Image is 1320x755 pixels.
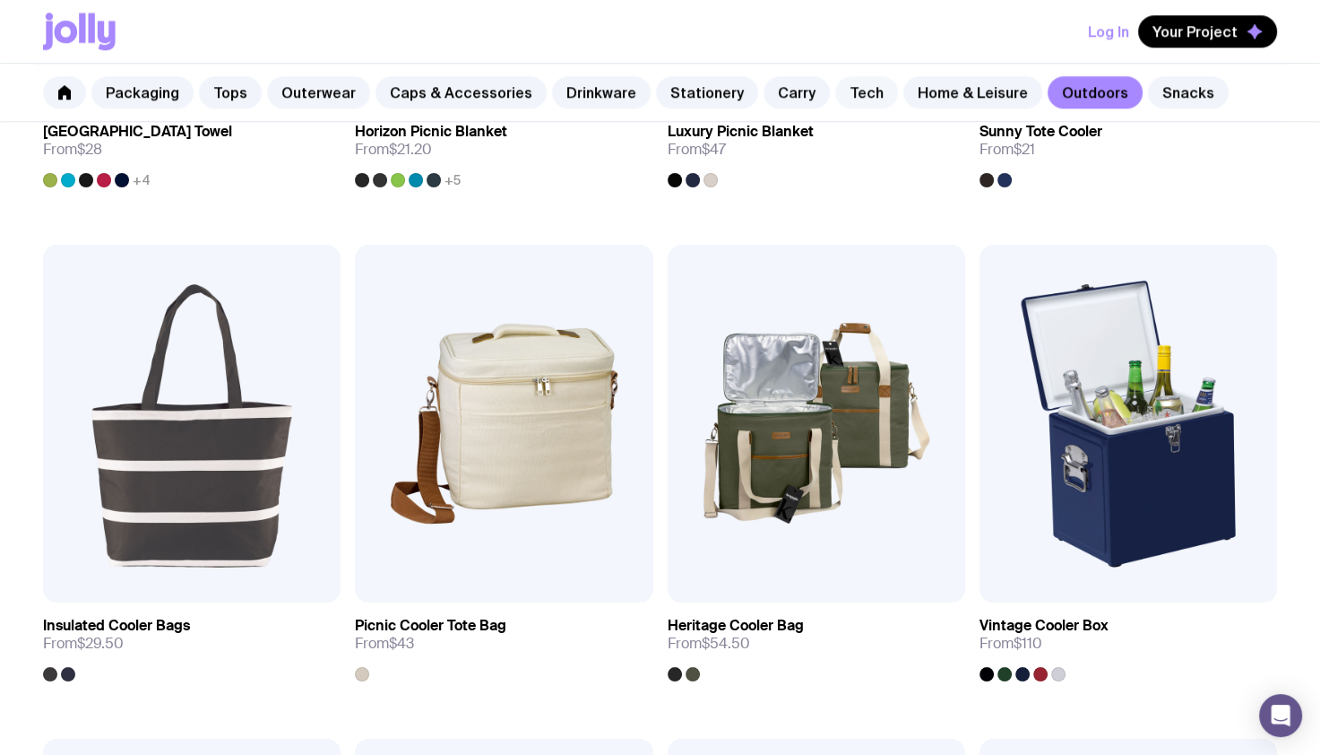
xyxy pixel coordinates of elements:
a: Horizon Picnic BlanketFrom$21.20+5 [355,108,652,187]
span: $21.20 [389,140,432,159]
a: Snacks [1148,76,1229,108]
span: $47 [702,140,726,159]
a: Caps & Accessories [375,76,547,108]
span: From [668,141,726,159]
span: $29.50 [77,634,124,653]
span: $28 [77,140,102,159]
h3: Luxury Picnic Blanket [668,123,814,141]
span: From [355,141,432,159]
h3: Insulated Cooler Bags [43,617,190,635]
a: Sunny Tote CoolerFrom$21 [979,108,1277,187]
h3: Heritage Cooler Bag [668,617,804,635]
span: From [43,635,124,653]
span: +5 [444,173,461,187]
span: From [43,141,102,159]
span: +4 [133,173,151,187]
a: Home & Leisure [903,76,1042,108]
span: From [979,635,1042,653]
h3: Sunny Tote Cooler [979,123,1102,141]
a: Drinkware [552,76,651,108]
a: Outdoors [1048,76,1143,108]
h3: Vintage Cooler Box [979,617,1109,635]
a: Luxury Picnic BlanketFrom$47 [668,108,965,187]
a: Outerwear [267,76,370,108]
span: $54.50 [702,634,750,653]
span: From [979,141,1035,159]
h3: Picnic Cooler Tote Bag [355,617,506,635]
button: Your Project [1138,15,1277,48]
span: $43 [389,634,414,653]
a: Vintage Cooler BoxFrom$110 [979,603,1277,681]
h3: [GEOGRAPHIC_DATA] Towel [43,123,232,141]
a: Heritage Cooler BagFrom$54.50 [668,603,965,681]
a: Tech [835,76,898,108]
span: From [355,635,414,653]
h3: Horizon Picnic Blanket [355,123,507,141]
a: Packaging [91,76,194,108]
button: Log In [1088,15,1129,48]
span: Your Project [1152,22,1238,40]
a: Insulated Cooler BagsFrom$29.50 [43,603,341,681]
a: Tops [199,76,262,108]
a: Picnic Cooler Tote BagFrom$43 [355,603,652,681]
span: From [668,635,750,653]
a: Carry [764,76,830,108]
a: [GEOGRAPHIC_DATA] TowelFrom$28+4 [43,108,341,187]
a: Stationery [656,76,758,108]
div: Open Intercom Messenger [1259,694,1302,737]
span: $21 [1014,140,1035,159]
span: $110 [1014,634,1042,653]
